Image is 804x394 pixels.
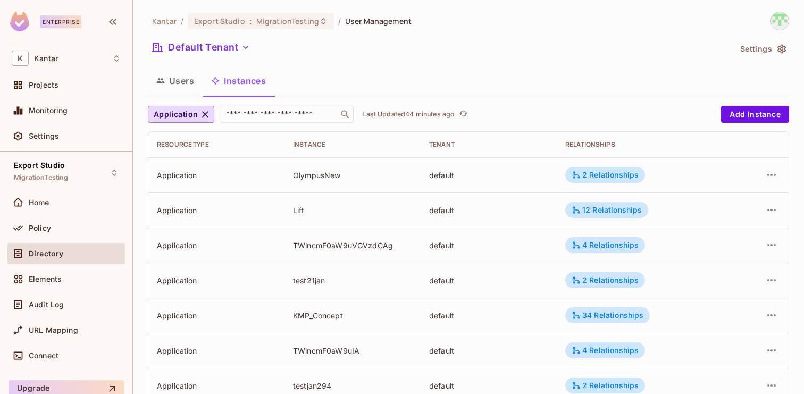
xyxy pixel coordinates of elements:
button: Instances [203,68,274,94]
div: 4 Relationships [572,346,639,355]
div: Lift [293,205,412,215]
div: default [429,311,548,321]
div: default [429,240,548,250]
span: Home [29,198,49,207]
span: URL Mapping [29,326,78,334]
button: Settings [736,40,789,57]
span: Export Studio [194,16,245,26]
div: Application [157,240,276,250]
div: Application [157,275,276,286]
div: Resource type [157,140,276,149]
div: Application [157,205,276,215]
div: Relationships [565,140,722,149]
span: Monitoring [29,106,68,115]
div: TWlncmF0aW9uIA [293,346,412,356]
span: Elements [29,275,62,283]
div: Application [157,346,276,356]
img: SReyMgAAAABJRU5ErkJggg== [10,12,29,31]
span: MigrationTesting [14,173,68,182]
button: Users [148,68,203,94]
div: 2 Relationships [572,381,639,390]
span: Settings [29,132,59,140]
button: refresh [457,108,470,121]
span: MigrationTesting [256,16,319,26]
span: refresh [459,109,468,120]
div: OlympusNew [293,170,412,180]
img: Devesh.Kumar@Kantar.com [771,12,789,30]
div: default [429,170,548,180]
span: Export Studio [14,161,65,170]
span: K [12,51,29,66]
div: Tenant [429,140,548,149]
button: Application [148,106,214,123]
span: the active workspace [152,16,177,26]
div: 12 Relationships [572,205,642,215]
div: default [429,381,548,391]
div: default [429,205,548,215]
div: 2 Relationships [572,170,639,180]
div: Enterprise [40,15,81,28]
li: / [338,16,341,26]
span: Workspace: Kantar [34,54,58,63]
span: Application [154,108,198,121]
span: Directory [29,249,63,258]
div: Instance [293,140,412,149]
div: 2 Relationships [572,275,639,285]
div: default [429,346,548,356]
span: User Management [345,16,412,26]
div: testjan294 [293,381,412,391]
div: Application [157,311,276,321]
p: Last Updated 44 minutes ago [362,110,455,119]
div: Application [157,381,276,391]
div: Application [157,170,276,180]
li: / [181,16,183,26]
span: Connect [29,351,58,360]
span: Policy [29,224,51,232]
div: default [429,275,548,286]
div: KMP_Concept [293,311,412,321]
div: 34 Relationships [572,311,643,320]
span: Click to refresh data [455,108,470,121]
span: Projects [29,81,58,89]
div: 4 Relationships [572,240,639,250]
button: Default Tenant [148,39,254,56]
div: TWlncmF0aW9uVGVzdCAg [293,240,412,250]
div: test21jan [293,275,412,286]
span: : [249,17,253,26]
span: Audit Log [29,300,64,309]
button: Add Instance [721,106,789,123]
